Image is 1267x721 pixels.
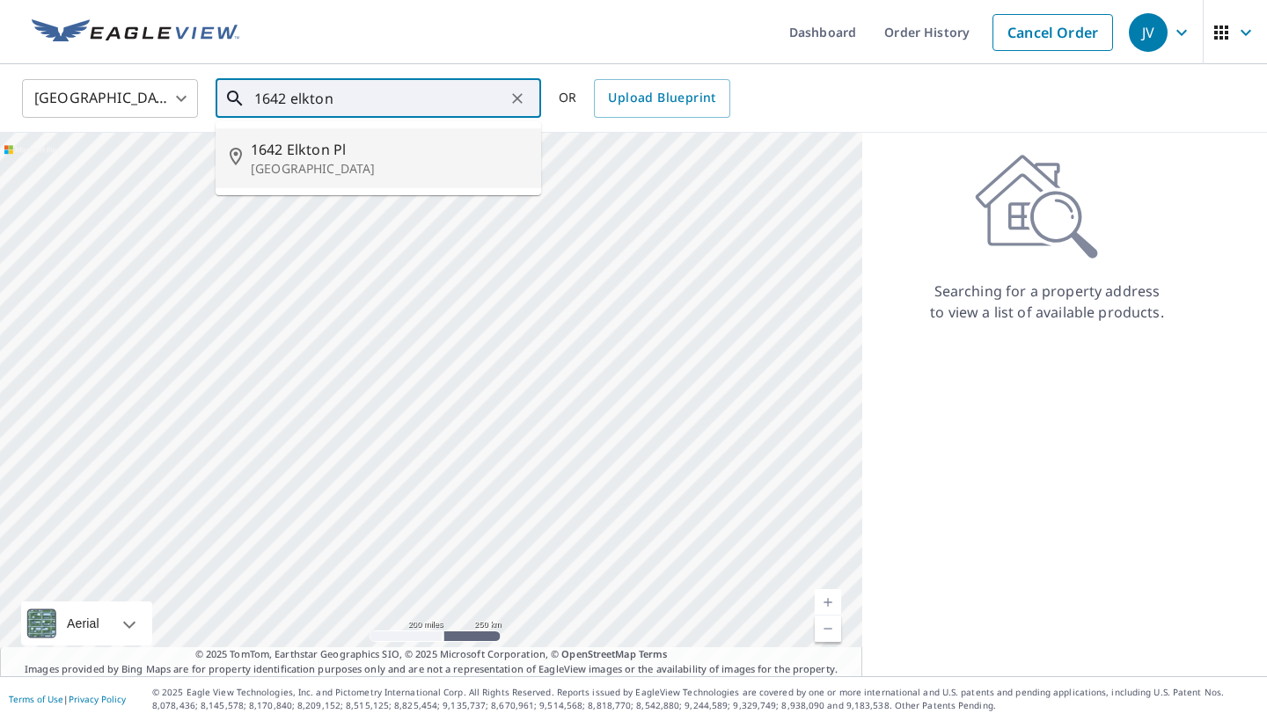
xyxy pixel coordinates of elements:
a: Cancel Order [992,14,1113,51]
p: | [9,694,126,704]
a: Current Level 5, Zoom In [815,589,841,615]
p: [GEOGRAPHIC_DATA] [251,160,527,178]
a: OpenStreetMap [561,647,635,660]
img: EV Logo [32,19,239,46]
div: OR [559,79,730,118]
p: © 2025 Eagle View Technologies, Inc. and Pictometry International Corp. All Rights Reserved. Repo... [152,686,1258,712]
a: Current Level 5, Zoom Out [815,615,841,642]
a: Privacy Policy [69,693,126,705]
a: Terms [639,647,668,660]
a: Upload Blueprint [594,79,729,118]
div: Aerial [21,601,152,645]
input: Search by address or latitude-longitude [254,74,505,123]
div: JV [1129,13,1168,52]
span: © 2025 TomTom, Earthstar Geographics SIO, © 2025 Microsoft Corporation, © [195,647,668,662]
p: Searching for a property address to view a list of available products. [929,280,1165,323]
div: Aerial [62,601,105,645]
button: Clear [505,86,530,111]
div: [GEOGRAPHIC_DATA] [22,74,198,123]
span: 1642 Elkton Pl [251,139,527,160]
a: Terms of Use [9,693,63,705]
span: Upload Blueprint [608,87,715,109]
